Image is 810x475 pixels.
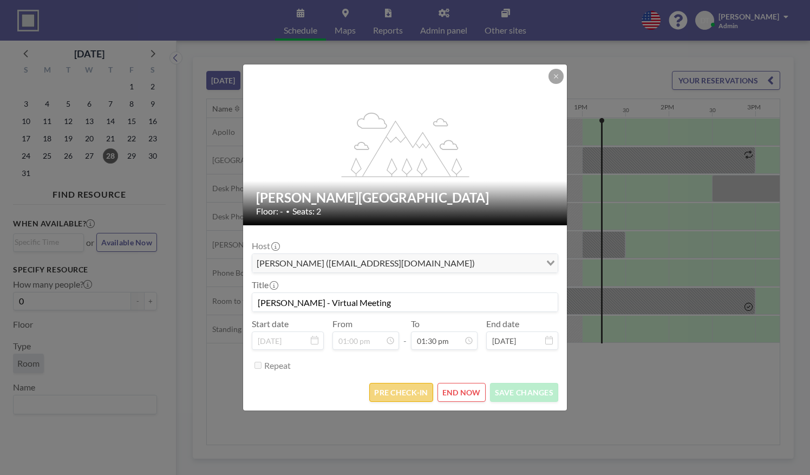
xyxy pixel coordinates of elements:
span: [PERSON_NAME] ([EMAIL_ADDRESS][DOMAIN_NAME]) [254,256,477,270]
button: SAVE CHANGES [490,383,558,402]
span: • [286,207,290,216]
span: - [403,322,407,346]
label: Title [252,279,277,290]
label: Host [252,240,279,251]
label: Start date [252,318,289,329]
div: Search for option [252,254,558,272]
h2: [PERSON_NAME][GEOGRAPHIC_DATA] [256,190,555,206]
g: flex-grow: 1.2; [342,112,469,177]
button: PRE CHECK-IN [369,383,433,402]
span: Seats: 2 [292,206,321,217]
label: To [411,318,420,329]
button: END NOW [437,383,486,402]
input: (No title) [252,293,558,311]
span: Floor: - [256,206,283,217]
label: From [332,318,352,329]
label: Repeat [264,360,291,371]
